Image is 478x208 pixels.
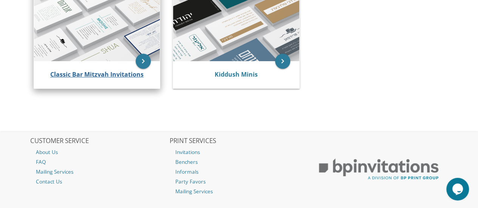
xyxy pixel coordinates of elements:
[446,178,470,200] iframe: chat widget
[309,153,448,186] img: BP Print Group
[50,70,144,79] a: Classic Bar Mitzvah Invitations
[30,147,169,157] a: About Us
[30,157,169,167] a: FAQ
[170,157,308,167] a: Benchers
[170,186,308,196] a: Mailing Services
[170,167,308,177] a: Informals
[215,70,258,79] a: Kiddush Minis
[170,137,308,145] h2: PRINT SERVICES
[170,147,308,157] a: Invitations
[30,177,169,186] a: Contact Us
[136,54,151,69] a: keyboard_arrow_right
[275,54,290,69] a: keyboard_arrow_right
[30,167,169,177] a: Mailing Services
[170,177,308,186] a: Party Favors
[30,137,169,145] h2: CUSTOMER SERVICE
